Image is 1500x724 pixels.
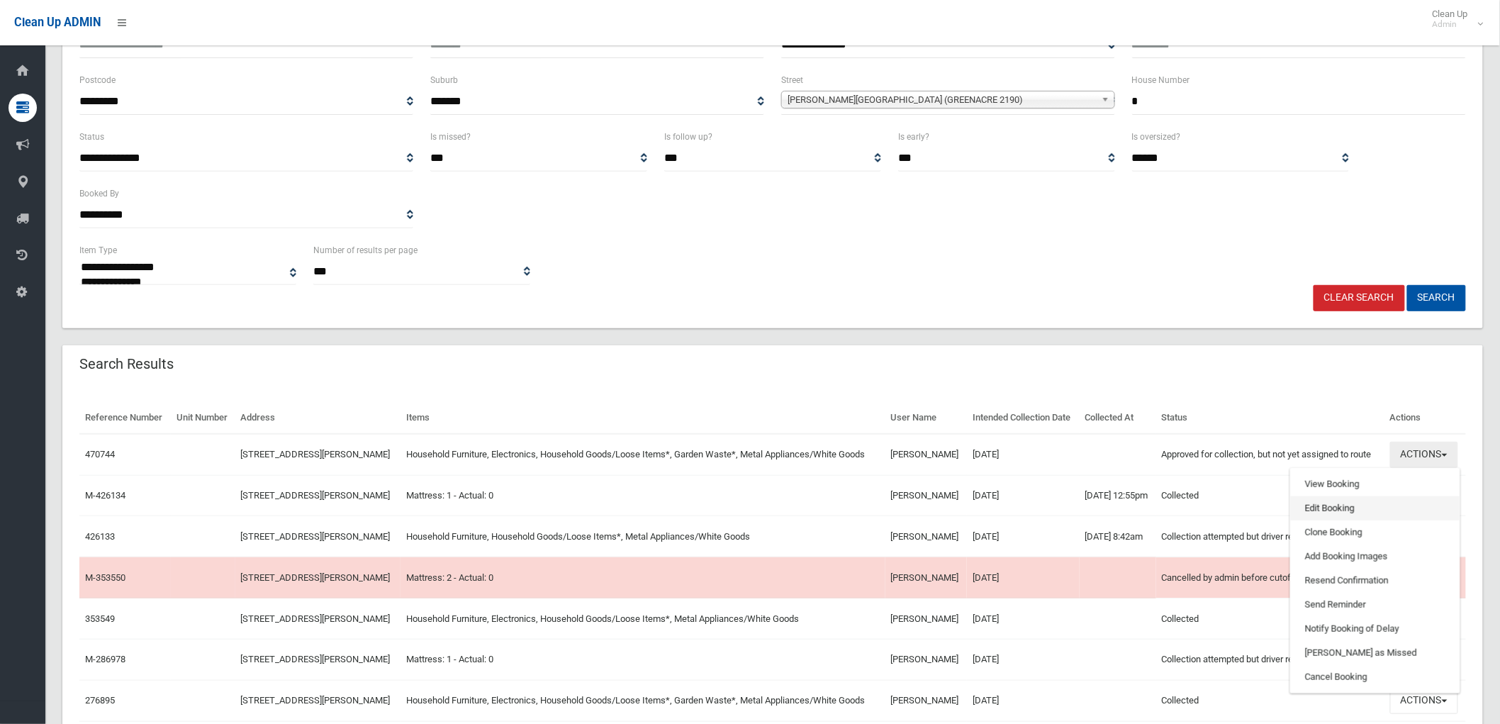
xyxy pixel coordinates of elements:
td: Mattress: 2 - Actual: 0 [401,557,885,598]
a: View Booking [1291,472,1460,496]
td: Cancelled by admin before cutoff [1156,557,1384,598]
a: [STREET_ADDRESS][PERSON_NAME] [241,572,391,583]
a: 470744 [85,449,115,460]
td: [DATE] 12:55pm [1080,475,1156,516]
a: [STREET_ADDRESS][PERSON_NAME] [241,531,391,542]
a: Resend Confirmation [1291,569,1460,593]
a: [STREET_ADDRESS][PERSON_NAME] [241,449,391,460]
button: Actions [1390,688,1458,714]
td: [PERSON_NAME] [885,557,967,598]
td: [DATE] [967,557,1080,598]
td: [PERSON_NAME] [885,680,967,721]
td: [DATE] [967,680,1080,721]
td: Household Furniture, Electronics, Household Goods/Loose Items*, Metal Appliances/White Goods [401,598,885,640]
a: Notify Booking of Delay [1291,617,1460,641]
label: Number of results per page [313,243,418,258]
a: 353549 [85,613,115,624]
a: [STREET_ADDRESS][PERSON_NAME] [241,490,391,501]
td: [PERSON_NAME] [885,639,967,680]
td: Collected [1156,680,1384,721]
td: Mattress: 1 - Actual: 0 [401,475,885,516]
label: Item Type [79,243,117,258]
a: Cancel Booking [1291,665,1460,689]
a: [STREET_ADDRESS][PERSON_NAME] [241,613,391,624]
th: Intended Collection Date [967,402,1080,434]
a: Clear Search [1314,285,1405,311]
a: [PERSON_NAME] as Missed [1291,641,1460,665]
a: 276895 [85,695,115,706]
label: Is early? [898,129,929,145]
a: 426133 [85,531,115,542]
label: Street [781,72,803,88]
td: Household Furniture, Electronics, Household Goods/Loose Items*, Garden Waste*, Metal Appliances/W... [401,434,885,475]
td: Approved for collection, but not yet assigned to route [1156,434,1384,475]
a: M-353550 [85,572,125,583]
label: Postcode [79,72,116,88]
a: Edit Booking [1291,496,1460,520]
th: Items [401,402,885,434]
td: Household Furniture, Electronics, Household Goods/Loose Items*, Garden Waste*, Metal Appliances/W... [401,680,885,721]
header: Search Results [62,350,191,378]
td: [DATE] [967,516,1080,557]
th: Status [1156,402,1384,434]
td: Collection attempted but driver reported issues [1156,639,1384,680]
td: Collected [1156,598,1384,640]
label: Is missed? [430,129,471,145]
label: Is oversized? [1132,129,1181,145]
a: Send Reminder [1291,593,1460,617]
span: Clean Up [1426,9,1482,30]
button: Actions [1390,442,1458,468]
label: Booked By [79,186,119,201]
td: [DATE] [967,639,1080,680]
th: Reference Number [79,402,171,434]
span: Clean Up ADMIN [14,16,101,29]
td: Collection attempted but driver reported issues [1156,516,1384,557]
small: Admin [1433,19,1468,30]
a: M-426134 [85,490,125,501]
td: Collected [1156,475,1384,516]
td: [PERSON_NAME] [885,434,967,475]
th: Address [235,402,401,434]
a: [STREET_ADDRESS][PERSON_NAME] [241,654,391,664]
label: Suburb [430,72,458,88]
button: Search [1407,285,1466,311]
label: Is follow up? [664,129,712,145]
td: Mattress: 1 - Actual: 0 [401,639,885,680]
td: [DATE] [967,475,1080,516]
td: [DATE] 8:42am [1080,516,1156,557]
td: [PERSON_NAME] [885,516,967,557]
th: Collected At [1080,402,1156,434]
td: [PERSON_NAME] [885,598,967,640]
span: [PERSON_NAME][GEOGRAPHIC_DATA] (GREENACRE 2190) [788,91,1096,108]
td: [DATE] [967,598,1080,640]
a: Clone Booking [1291,520,1460,545]
a: Add Booking Images [1291,545,1460,569]
td: [PERSON_NAME] [885,475,967,516]
label: House Number [1132,72,1190,88]
th: Unit Number [171,402,235,434]
th: Actions [1384,402,1466,434]
th: User Name [885,402,967,434]
td: Household Furniture, Household Goods/Loose Items*, Metal Appliances/White Goods [401,516,885,557]
a: M-286978 [85,654,125,664]
td: [DATE] [967,434,1080,475]
label: Status [79,129,104,145]
a: [STREET_ADDRESS][PERSON_NAME] [241,695,391,706]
